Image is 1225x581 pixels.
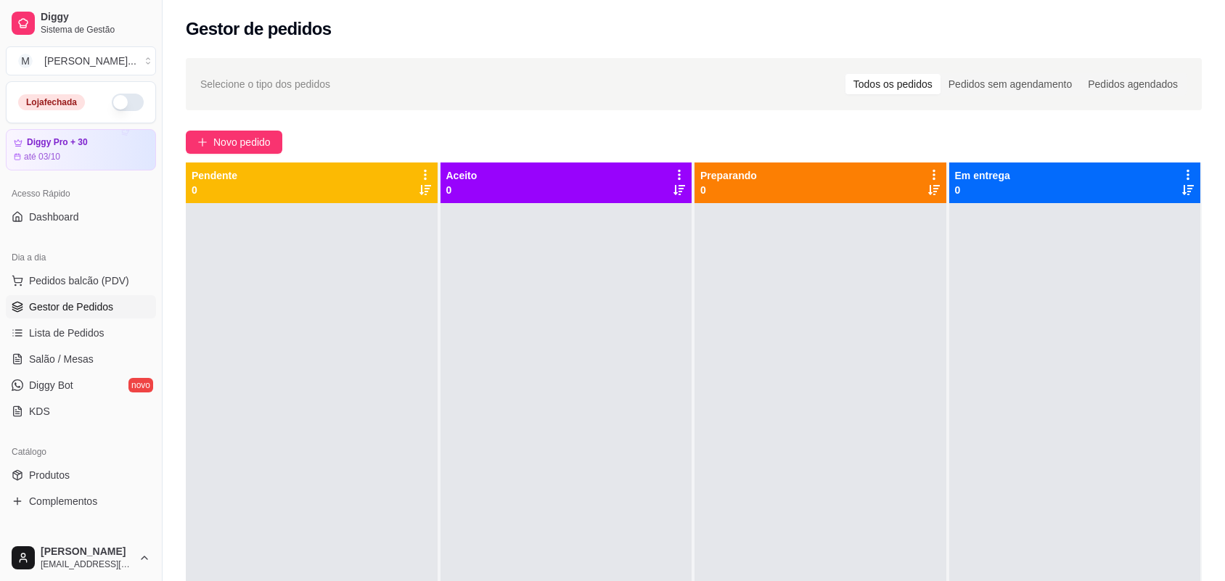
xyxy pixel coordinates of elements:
article: Diggy Pro + 30 [27,137,88,148]
h2: Gestor de pedidos [186,17,332,41]
button: Select a team [6,46,156,75]
div: Pedidos agendados [1080,74,1186,94]
p: 0 [700,183,757,197]
a: Diggy Pro + 30até 03/10 [6,129,156,170]
p: Pendente [192,168,237,183]
span: Lista de Pedidos [29,326,105,340]
div: [PERSON_NAME] ... [44,54,136,68]
span: Sistema de Gestão [41,24,150,36]
div: Loja fechada [18,94,85,110]
span: Novo pedido [213,134,271,150]
button: Pedidos balcão (PDV) [6,269,156,292]
a: Gestor de Pedidos [6,295,156,318]
a: DiggySistema de Gestão [6,6,156,41]
span: Gestor de Pedidos [29,300,113,314]
span: KDS [29,404,50,419]
span: plus [197,137,208,147]
p: 0 [192,183,237,197]
a: Complementos [6,490,156,513]
span: Complementos [29,494,97,508]
span: Produtos [29,468,70,482]
div: Todos os pedidos [845,74,941,94]
a: Lista de Pedidos [6,321,156,345]
span: M [18,54,33,68]
span: Dashboard [29,210,79,224]
a: Salão / Mesas [6,347,156,371]
span: Diggy [41,11,150,24]
span: [PERSON_NAME] [41,545,133,559]
a: Produtos [6,463,156,487]
p: 0 [955,183,1010,197]
span: Selecione o tipo dos pedidos [200,76,330,92]
article: até 03/10 [24,151,60,162]
div: Pedidos sem agendamento [941,74,1080,94]
div: Catálogo [6,440,156,463]
a: Diggy Botnovo [6,374,156,397]
span: Diggy Bot [29,378,73,392]
span: [EMAIL_ADDRESS][DOMAIN_NAME] [41,559,133,570]
a: KDS [6,400,156,423]
p: Em entrega [955,168,1010,183]
div: Acesso Rápido [6,182,156,205]
p: 0 [446,183,478,197]
button: Alterar Status [112,94,144,111]
p: Preparando [700,168,757,183]
a: Dashboard [6,205,156,228]
button: Novo pedido [186,131,282,154]
span: Pedidos balcão (PDV) [29,273,129,288]
p: Aceito [446,168,478,183]
span: Salão / Mesas [29,352,94,366]
button: [PERSON_NAME][EMAIL_ADDRESS][DOMAIN_NAME] [6,540,156,575]
div: Dia a dia [6,246,156,269]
